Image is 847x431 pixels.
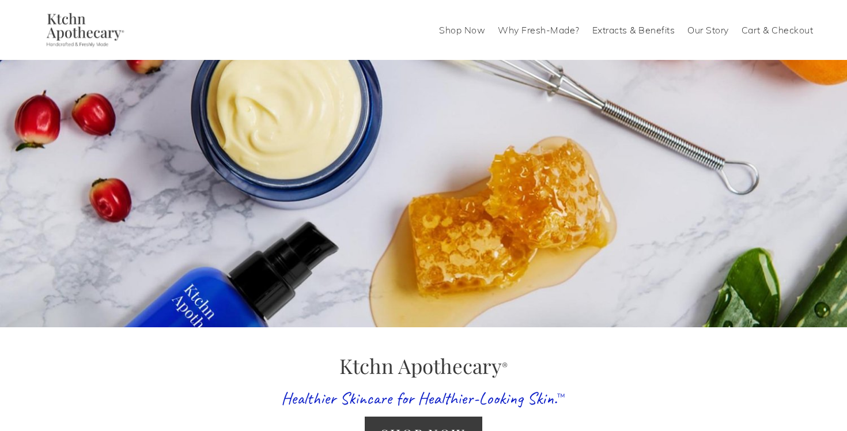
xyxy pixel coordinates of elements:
a: Shop Now [439,21,485,39]
sup: ® [502,360,508,372]
a: Why Fresh-Made? [498,21,580,39]
span: Healthier Skincare for Healthier-Looking Skin. [281,387,557,409]
span: Ktchn Apothecary [339,352,508,379]
a: Our Story [687,21,729,39]
a: Extracts & Benefits [592,21,675,39]
a: Cart & Checkout [742,21,814,39]
img: Ktchn Apothecary [34,13,133,47]
sup: ™ [557,391,565,402]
